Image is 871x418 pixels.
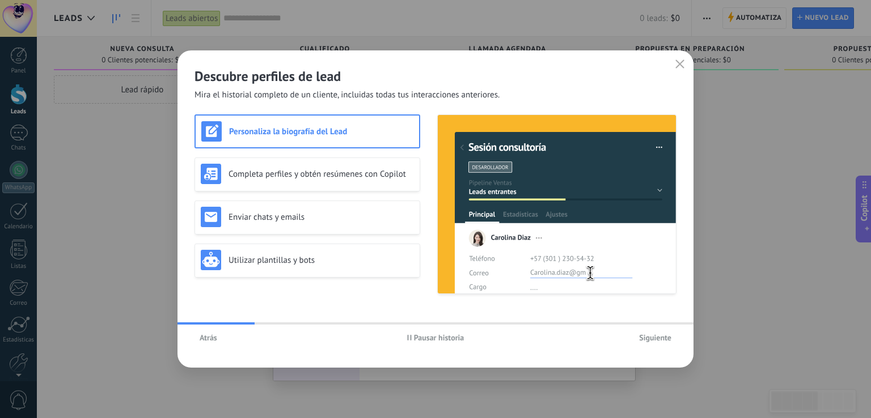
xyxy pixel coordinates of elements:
span: Siguiente [639,334,671,342]
h3: Completa perfiles y obtén resúmenes con Copilot [229,169,414,180]
h3: Enviar chats y emails [229,212,414,223]
h3: Utilizar plantillas y bots [229,255,414,266]
span: Pausar historia [414,334,464,342]
h2: Descubre perfiles de lead [195,67,676,85]
span: Atrás [200,334,217,342]
button: Siguiente [634,329,676,346]
h3: Personaliza la biografía del Lead [229,126,413,137]
button: Pausar historia [402,329,470,346]
button: Atrás [195,329,222,346]
span: Mira el historial completo de un cliente, incluidas todas tus interacciones anteriores. [195,89,500,101]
